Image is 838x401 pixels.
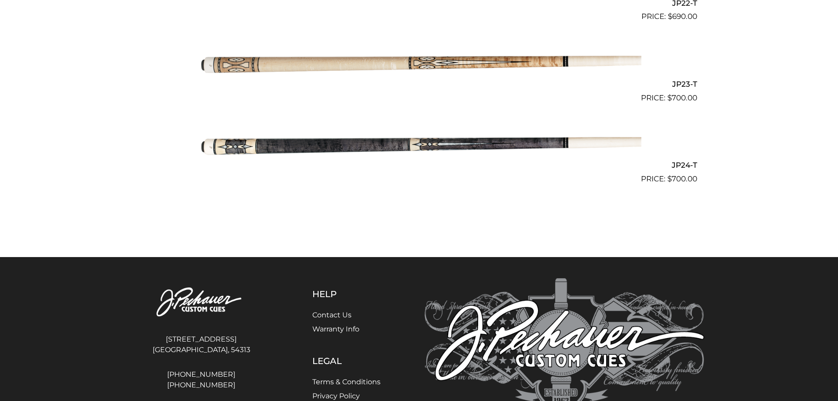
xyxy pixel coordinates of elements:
[141,26,697,103] a: JP23-T $700.00
[312,289,381,299] h5: Help
[667,174,697,183] bdi: 700.00
[197,26,641,100] img: JP23-T
[312,378,381,386] a: Terms & Conditions
[668,12,697,21] bdi: 690.00
[141,107,697,185] a: JP24-T $700.00
[668,12,672,21] span: $
[141,157,697,173] h2: JP24-T
[134,369,269,380] a: [PHONE_NUMBER]
[312,356,381,366] h5: Legal
[312,311,351,319] a: Contact Us
[141,76,697,92] h2: JP23-T
[312,392,360,400] a: Privacy Policy
[134,331,269,359] address: [STREET_ADDRESS] [GEOGRAPHIC_DATA], 54313
[667,93,697,102] bdi: 700.00
[134,380,269,390] a: [PHONE_NUMBER]
[312,325,359,333] a: Warranty Info
[134,278,269,327] img: Pechauer Custom Cues
[667,174,672,183] span: $
[667,93,672,102] span: $
[197,107,641,181] img: JP24-T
